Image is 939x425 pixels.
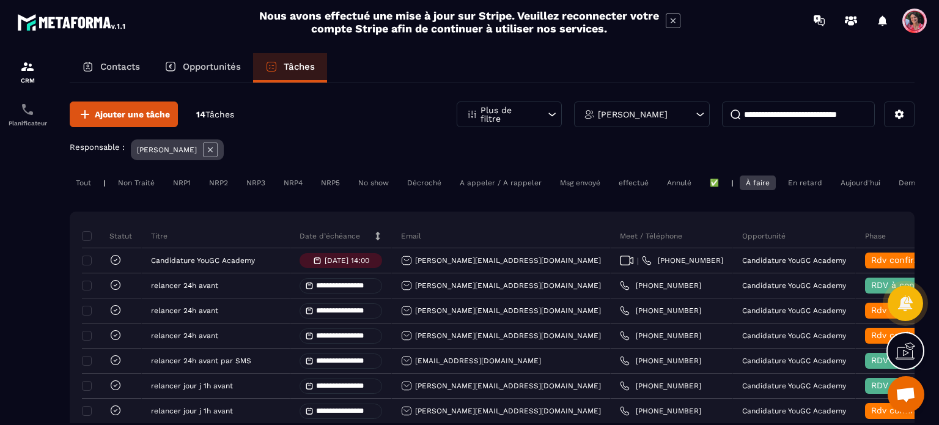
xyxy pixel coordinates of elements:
[151,357,251,365] p: relancer 24h avant par SMS
[183,61,241,72] p: Opportunités
[70,142,125,152] p: Responsable :
[95,108,170,120] span: Ajouter une tâche
[782,176,828,190] div: En retard
[742,306,846,315] p: Candidature YouGC Academy
[834,176,886,190] div: Aujourd'hui
[401,231,421,241] p: Email
[554,176,606,190] div: Msg envoyé
[196,109,234,120] p: 14
[85,231,132,241] p: Statut
[284,61,315,72] p: Tâches
[637,256,639,265] span: |
[315,176,346,190] div: NRP5
[103,179,106,187] p: |
[203,176,234,190] div: NRP2
[731,179,734,187] p: |
[151,256,255,265] p: Candidature YouGC Academy
[742,382,846,390] p: Candidature YouGC Academy
[137,146,197,154] p: [PERSON_NAME]
[259,9,660,35] h2: Nous avons effectué une mise à jour sur Stripe. Veuillez reconnecter votre compte Stripe afin de ...
[742,256,846,265] p: Candidature YouGC Academy
[152,53,253,83] a: Opportunités
[151,281,218,290] p: relancer 24h avant
[642,256,723,265] a: [PHONE_NUMBER]
[151,382,233,390] p: relancer jour j 1h avant
[620,381,701,391] a: [PHONE_NUMBER]
[3,50,52,93] a: formationformationCRM
[151,331,218,340] p: relancer 24h avant
[620,306,701,316] a: [PHONE_NUMBER]
[888,376,924,413] a: Ouvrir le chat
[70,102,178,127] button: Ajouter une tâche
[613,176,655,190] div: effectué
[112,176,161,190] div: Non Traité
[325,256,369,265] p: [DATE] 14:00
[3,93,52,136] a: schedulerschedulerPlanificateur
[661,176,698,190] div: Annulé
[70,53,152,83] a: Contacts
[352,176,395,190] div: No show
[598,110,668,119] p: [PERSON_NAME]
[742,231,786,241] p: Opportunité
[620,406,701,416] a: [PHONE_NUMBER]
[205,109,234,119] span: Tâches
[151,231,168,241] p: Titre
[3,120,52,127] p: Planificateur
[151,306,218,315] p: relancer 24h avant
[620,356,701,366] a: [PHONE_NUMBER]
[620,231,682,241] p: Meet / Téléphone
[253,53,327,83] a: Tâches
[742,407,846,415] p: Candidature YouGC Academy
[742,357,846,365] p: Candidature YouGC Academy
[20,59,35,74] img: formation
[100,61,140,72] p: Contacts
[704,176,725,190] div: ✅
[742,281,846,290] p: Candidature YouGC Academy
[240,176,271,190] div: NRP3
[167,176,197,190] div: NRP1
[70,176,97,190] div: Tout
[893,176,932,190] div: Demain
[278,176,309,190] div: NRP4
[740,176,776,190] div: À faire
[3,77,52,84] p: CRM
[17,11,127,33] img: logo
[454,176,548,190] div: A appeler / A rappeler
[300,231,360,241] p: Date d’échéance
[481,106,534,123] p: Plus de filtre
[620,331,701,341] a: [PHONE_NUMBER]
[865,231,886,241] p: Phase
[151,407,233,415] p: relancer jour j 1h avant
[401,176,447,190] div: Décroché
[742,331,846,340] p: Candidature YouGC Academy
[20,102,35,117] img: scheduler
[620,281,701,290] a: [PHONE_NUMBER]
